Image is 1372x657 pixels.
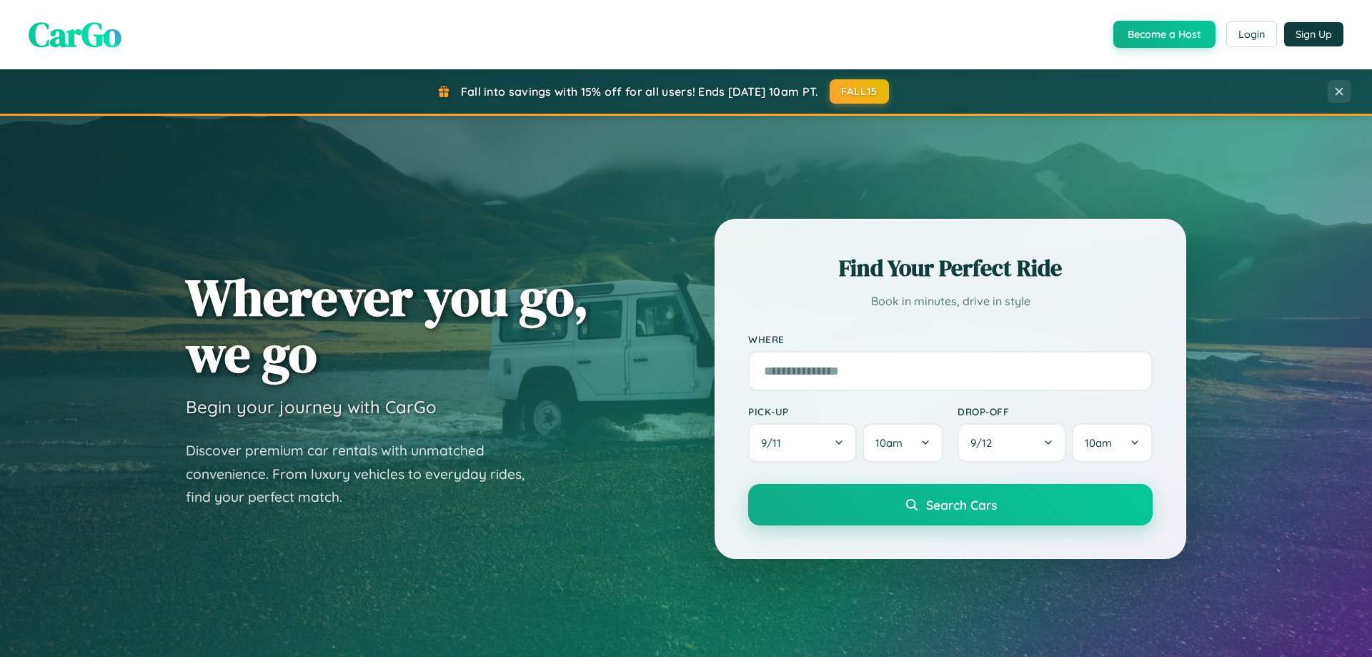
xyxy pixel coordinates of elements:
[958,405,1153,418] label: Drop-off
[748,423,857,463] button: 9/11
[186,269,589,382] h1: Wherever you go, we go
[1072,423,1153,463] button: 10am
[958,423,1066,463] button: 9/12
[186,396,437,418] h3: Begin your journey with CarGo
[926,497,997,513] span: Search Cars
[748,291,1153,312] p: Book in minutes, drive in style
[1113,21,1216,48] button: Become a Host
[863,423,943,463] button: 10am
[748,484,1153,525] button: Search Cars
[186,439,543,509] p: Discover premium car rentals with unmatched convenience. From luxury vehicles to everyday rides, ...
[761,436,788,450] span: 9 / 11
[748,252,1153,284] h2: Find Your Perfect Ride
[1085,436,1112,450] span: 10am
[970,436,999,450] span: 9 / 12
[875,436,903,450] span: 10am
[748,333,1153,345] label: Where
[1284,22,1343,46] button: Sign Up
[1226,21,1277,47] button: Login
[748,405,943,418] label: Pick-up
[830,79,890,104] button: FALL15
[29,11,121,58] span: CarGo
[461,84,819,99] span: Fall into savings with 15% off for all users! Ends [DATE] 10am PT.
